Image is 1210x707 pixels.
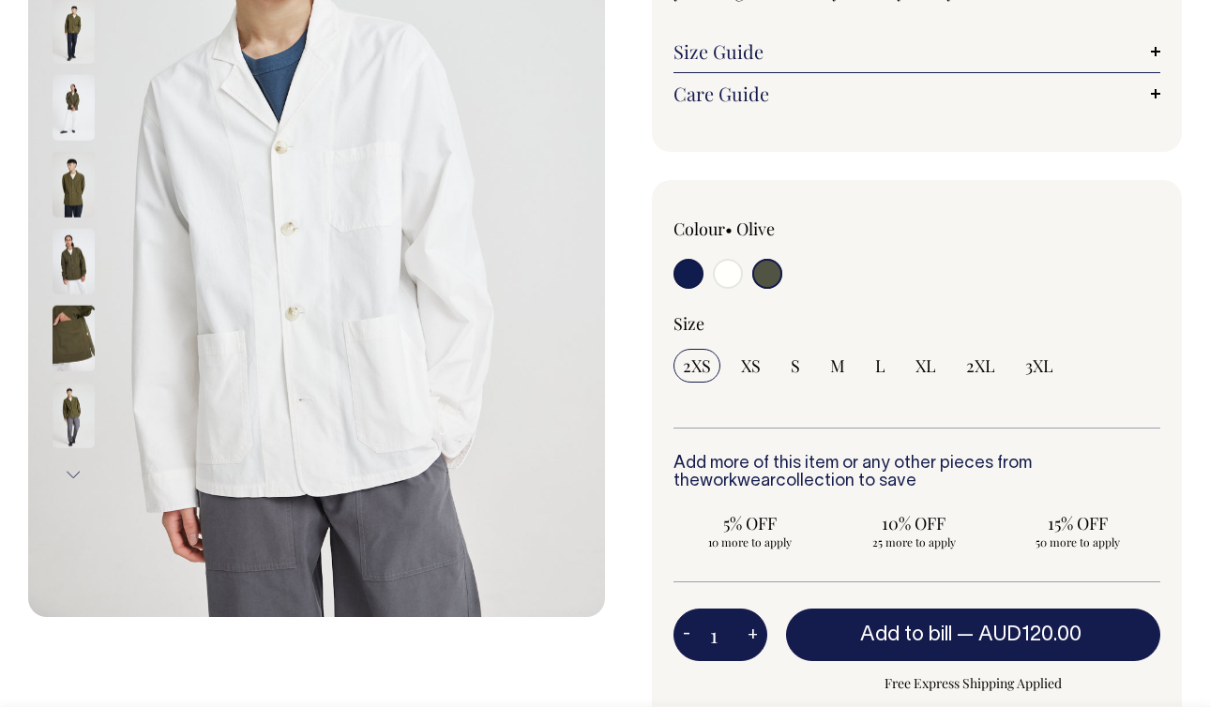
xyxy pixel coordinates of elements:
[838,506,991,555] input: 10% OFF 25 more to apply
[673,616,700,654] button: -
[738,616,767,654] button: +
[821,349,855,383] input: M
[847,512,981,534] span: 10% OFF
[736,218,775,240] label: Olive
[53,75,95,141] img: olive
[683,354,711,377] span: 2XS
[741,354,761,377] span: XS
[1002,506,1155,555] input: 15% OFF 50 more to apply
[673,40,1160,63] a: Size Guide
[866,349,895,383] input: L
[957,349,1005,383] input: 2XL
[53,306,95,371] img: olive
[1011,534,1145,549] span: 50 more to apply
[53,152,95,218] img: olive
[59,454,87,496] button: Next
[786,609,1160,661] button: Add to bill —AUD120.00
[957,625,1086,644] span: —
[1011,512,1145,534] span: 15% OFF
[53,383,95,448] img: olive
[781,349,809,383] input: S
[1025,354,1053,377] span: 3XL
[673,455,1160,492] h6: Add more of this item or any other pieces from the collection to save
[875,354,885,377] span: L
[830,354,845,377] span: M
[906,349,945,383] input: XL
[683,534,817,549] span: 10 more to apply
[683,512,817,534] span: 5% OFF
[786,672,1160,695] span: Free Express Shipping Applied
[732,349,770,383] input: XS
[673,349,720,383] input: 2XS
[966,354,995,377] span: 2XL
[725,218,733,240] span: •
[673,83,1160,105] a: Care Guide
[673,506,826,555] input: 5% OFF 10 more to apply
[860,625,952,644] span: Add to bill
[673,218,869,240] div: Colour
[791,354,800,377] span: S
[673,312,1160,335] div: Size
[700,474,776,489] a: workwear
[978,625,1081,644] span: AUD120.00
[847,534,981,549] span: 25 more to apply
[53,229,95,294] img: olive
[915,354,936,377] span: XL
[1016,349,1063,383] input: 3XL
